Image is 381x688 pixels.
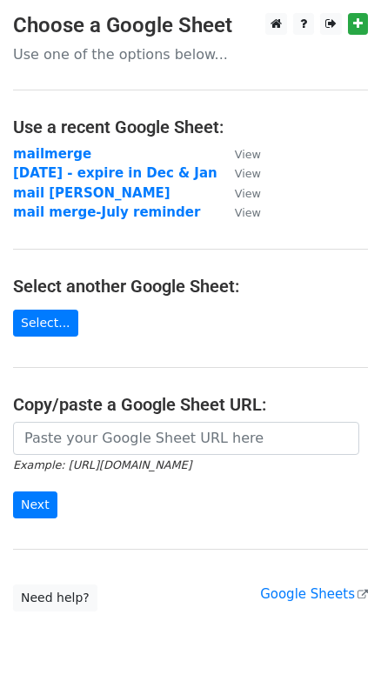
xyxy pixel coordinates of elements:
a: [DATE] - expire in Dec & Jan [13,165,217,181]
small: Example: [URL][DOMAIN_NAME] [13,458,191,471]
h4: Copy/paste a Google Sheet URL: [13,394,368,415]
input: Paste your Google Sheet URL here [13,422,359,455]
small: View [235,206,261,219]
a: View [217,204,261,220]
input: Next [13,491,57,518]
a: View [217,185,261,201]
small: View [235,167,261,180]
a: mail merge-July reminder [13,204,200,220]
a: mailmerge [13,146,91,162]
a: Select... [13,310,78,337]
h4: Select another Google Sheet: [13,276,368,297]
small: View [235,148,261,161]
a: View [217,165,261,181]
a: View [217,146,261,162]
h3: Choose a Google Sheet [13,13,368,38]
small: View [235,187,261,200]
p: Use one of the options below... [13,45,368,63]
a: Google Sheets [260,586,368,602]
a: mail [PERSON_NAME] [13,185,170,201]
a: Need help? [13,584,97,611]
h4: Use a recent Google Sheet: [13,117,368,137]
